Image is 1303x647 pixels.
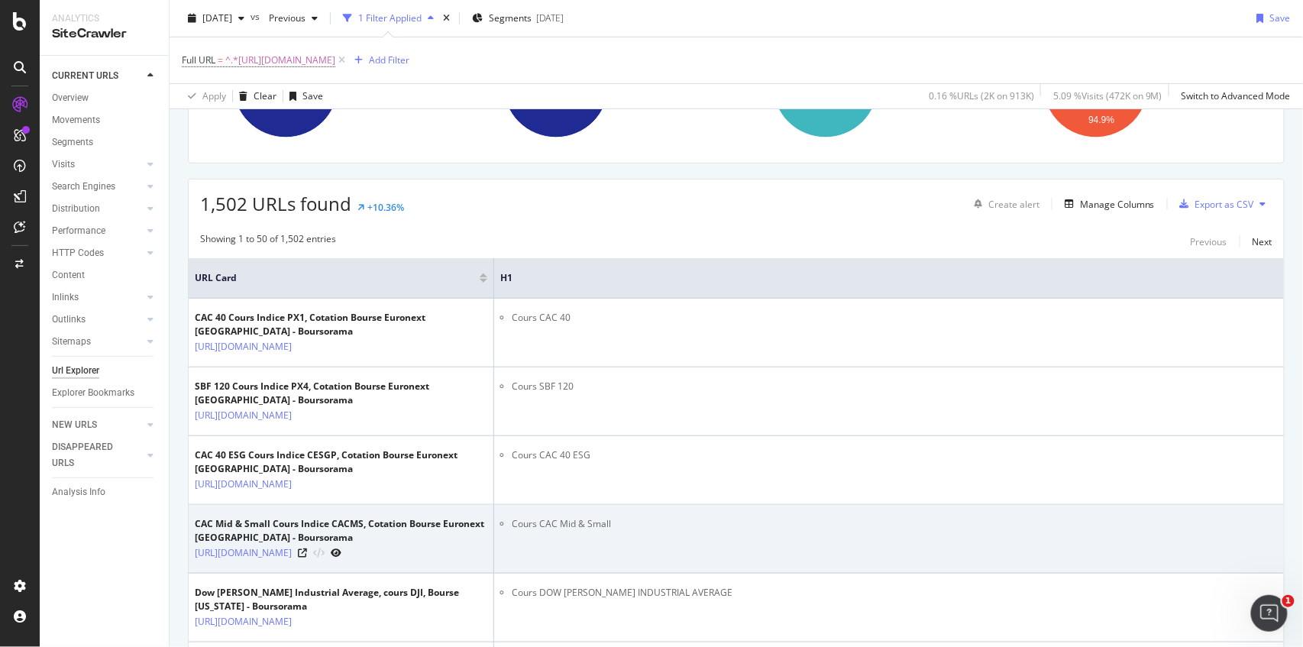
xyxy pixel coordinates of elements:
a: Performance [52,223,143,239]
a: [URL][DOMAIN_NAME] [195,408,292,423]
a: [URL][DOMAIN_NAME] [195,339,292,354]
div: Inlinks [52,290,79,306]
div: A chart. [1010,18,1271,151]
span: ^.*[URL][DOMAIN_NAME] [225,50,335,71]
a: Content [52,267,158,283]
button: Save [1251,6,1291,31]
button: Segments[DATE] [466,6,570,31]
a: Movements [52,112,158,128]
span: 2025 Aug. 8th [202,11,232,24]
div: Switch to Advanced Mode [1182,89,1291,102]
li: Cours DOW [PERSON_NAME] INDUSTRIAL AVERAGE [512,586,1278,600]
div: CAC 40 Cours Indice PX1, Cotation Bourse Euronext [GEOGRAPHIC_DATA] - Boursorama [195,311,487,338]
span: Previous [263,11,306,24]
button: Export as CSV [1174,192,1254,216]
div: Next [1253,235,1272,248]
button: Add Filter [348,51,409,70]
a: Search Engines [52,179,143,195]
div: +10.36% [367,201,404,214]
div: 1 Filter Applied [358,11,422,24]
a: Visit Online Page [298,548,307,558]
div: Analysis Info [52,484,105,500]
a: Explorer Bookmarks [52,385,158,401]
a: Outlinks [52,312,143,328]
a: URL Inspection [331,545,341,561]
div: Previous [1191,235,1227,248]
button: 1 Filter Applied [337,6,440,31]
span: vs [251,10,263,23]
a: [URL][DOMAIN_NAME] [195,545,292,561]
div: Clear [254,89,276,102]
div: Apply [202,89,226,102]
a: Analysis Info [52,484,158,500]
span: = [218,53,223,66]
div: Movements [52,112,100,128]
button: Manage Columns [1059,195,1155,213]
div: A chart. [470,18,731,151]
div: Search Engines [52,179,115,195]
span: Full URL [182,53,215,66]
div: NEW URLS [52,417,97,433]
a: Distribution [52,201,143,217]
a: Segments [52,134,158,150]
button: Switch to Advanced Mode [1175,84,1291,108]
div: Sitemaps [52,334,91,350]
div: 5.09 % Visits ( 472K on 9M ) [1053,89,1162,102]
div: A chart. [200,18,461,151]
span: URL Card [195,271,476,285]
div: Add Filter [369,53,409,66]
button: Next [1253,232,1272,251]
div: SiteCrawler [52,25,157,43]
button: Previous [1191,232,1227,251]
div: Visits [52,157,75,173]
div: Explorer Bookmarks [52,385,134,401]
div: Manage Columns [1080,198,1155,211]
span: 1 [1282,595,1295,607]
div: SBF 120 Cours Indice PX4, Cotation Bourse Euronext [GEOGRAPHIC_DATA] - Boursorama [195,380,487,407]
div: HTTP Codes [52,245,104,261]
a: NEW URLS [52,417,143,433]
a: Overview [52,90,158,106]
div: Dow [PERSON_NAME] Industrial Average, cours DJI, Bourse [US_STATE] - Boursorama [195,586,487,613]
div: 0.16 % URLs ( 2K on 913K ) [929,89,1034,102]
div: Outlinks [52,312,86,328]
div: Save [302,89,323,102]
a: HTTP Codes [52,245,143,261]
a: DISAPPEARED URLS [52,439,143,471]
div: times [440,11,453,26]
div: Overview [52,90,89,106]
a: Url Explorer [52,363,158,379]
button: [DATE] [182,6,251,31]
li: Cours CAC 40 [512,311,1278,325]
div: DISAPPEARED URLS [52,439,129,471]
div: Performance [52,223,105,239]
div: A chart. [740,18,1001,151]
a: [URL][DOMAIN_NAME] [195,477,292,492]
text: 94.9% [1088,115,1114,125]
div: Analytics [52,12,157,25]
span: H1 [500,271,1255,285]
div: Export as CSV [1195,198,1254,211]
div: CURRENT URLS [52,68,118,84]
div: Showing 1 to 50 of 1,502 entries [200,232,336,251]
div: Create alert [988,198,1039,211]
button: Save [283,84,323,108]
div: [DATE] [536,11,564,24]
button: Create alert [968,192,1039,216]
div: CAC 40 ESG Cours Indice CESGP, Cotation Bourse Euronext [GEOGRAPHIC_DATA] - Boursorama [195,448,487,476]
div: Content [52,267,85,283]
a: [URL][DOMAIN_NAME] [195,614,292,629]
li: Cours SBF 120 [512,380,1278,393]
a: Sitemaps [52,334,143,350]
a: CURRENT URLS [52,68,143,84]
a: Visits [52,157,143,173]
button: Previous [263,6,324,31]
iframe: Intercom live chat [1251,595,1288,632]
a: Inlinks [52,290,143,306]
button: View HTML Source [313,548,325,559]
button: Clear [233,84,276,108]
div: Save [1270,11,1291,24]
li: Cours CAC Mid & Small [512,517,1278,531]
div: Distribution [52,201,100,217]
div: CAC Mid & Small Cours Indice CACMS, Cotation Bourse Euronext [GEOGRAPHIC_DATA] - Boursorama [195,517,487,545]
